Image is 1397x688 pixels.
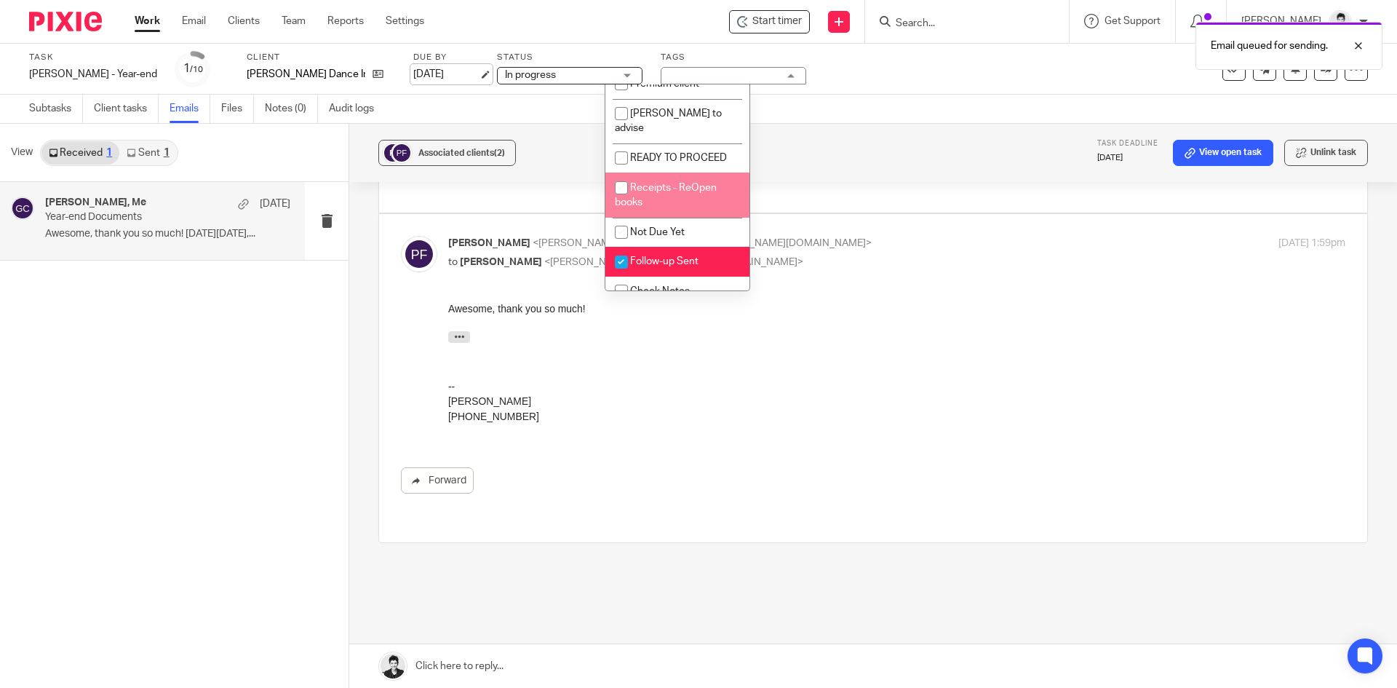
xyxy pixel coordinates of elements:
[497,52,642,63] label: Status
[45,228,290,240] p: Awesome, thank you so much! [DATE][DATE],...
[1211,39,1328,53] p: Email queued for sending.
[460,257,542,267] span: [PERSON_NAME]
[401,467,474,494] a: Forward
[1284,140,1368,166] button: Unlink task
[190,66,203,74] small: /10
[329,95,385,123] a: Audit logs
[661,52,806,63] label: Tags
[29,12,102,31] img: Pixie
[1329,10,1352,33] img: squarehead.jpg
[228,14,260,28] a: Clients
[45,197,146,209] h4: [PERSON_NAME], Me
[221,95,254,123] a: Files
[418,149,505,157] span: Associated clients
[119,141,176,165] a: Sent1
[170,95,210,123] a: Emails
[327,14,364,28] a: Reports
[247,52,395,63] label: Client
[282,14,306,28] a: Team
[29,52,157,63] label: Task
[462,242,551,253] a: 60 minute meeting
[1173,140,1273,166] a: View open task
[630,256,698,266] span: Follow-up Sent
[94,95,159,123] a: Client tasks
[729,10,810,33] div: Favro Dance Inc. - Favro - Year-end
[45,211,242,224] p: Year-end Documents
[382,142,404,164] img: svg%3E
[1097,140,1158,147] span: Task deadline
[386,14,424,28] a: Settings
[401,236,437,272] img: svg%3E
[494,149,505,157] span: (2)
[413,52,479,63] label: Due by
[164,148,170,158] div: 1
[615,183,717,208] span: Receipts - ReOpen books
[1097,152,1158,164] p: [DATE]
[29,67,157,82] div: [PERSON_NAME] - Year-end
[29,95,83,123] a: Subtasks
[615,108,722,134] span: [PERSON_NAME] to advise
[11,145,33,160] span: View
[630,227,685,237] span: Not Due Yet
[247,67,365,82] p: [PERSON_NAME] Dance Inc.
[378,140,516,166] button: Associated clients(2)
[391,142,413,164] img: svg%3E
[11,197,34,220] img: svg%3E
[135,14,160,28] a: Work
[544,257,803,267] span: <[PERSON_NAME][EMAIL_ADDRESS][DOMAIN_NAME]>
[183,60,203,77] div: 1
[630,153,727,163] span: READY TO PROCEED
[630,79,699,89] span: Premium client
[182,14,206,28] a: Email
[260,197,290,211] p: [DATE]
[448,238,530,248] span: [PERSON_NAME]
[630,286,690,296] span: Check Notes
[1278,236,1345,251] p: [DATE] 1:59pm
[106,148,112,158] div: 1
[265,95,318,123] a: Notes (0)
[41,141,119,165] a: Received1
[29,67,157,82] div: Favro - Year-end
[358,242,447,253] a: 30 minute meeting
[255,242,355,253] a: 15 minute phone call
[448,257,458,267] span: to
[533,238,872,248] span: <[PERSON_NAME][EMAIL_ADDRESS][PERSON_NAME][DOMAIN_NAME]>
[505,70,556,80] span: In progress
